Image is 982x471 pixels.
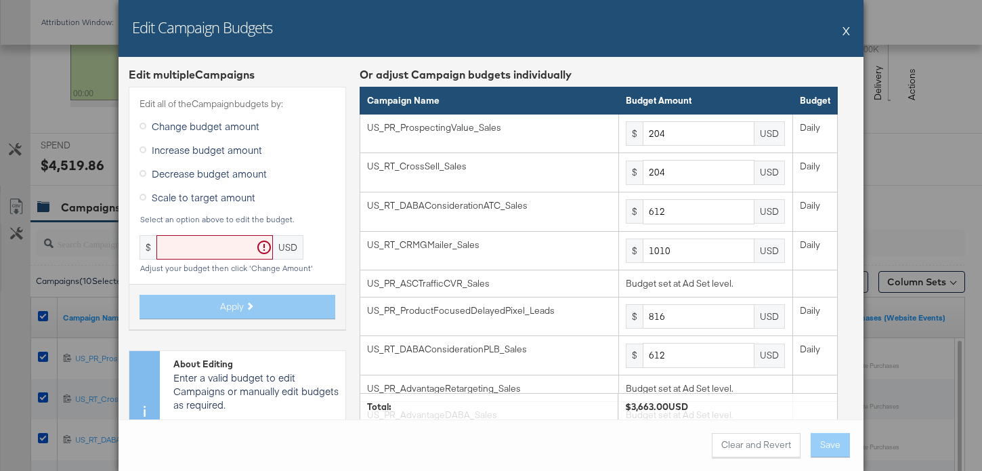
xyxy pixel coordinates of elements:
div: US_PR_AdvantageRetargeting_Sales [367,382,611,395]
div: USD [754,199,785,224]
div: US_RT_DABAConsiderationPLB_Sales [367,343,611,356]
label: Edit all of the Campaign budgets by: [140,98,335,110]
div: $3,663.00USD [625,400,830,413]
div: USD [754,121,785,146]
button: Clear and Revert [712,433,800,457]
div: US_PR_ProductFocusedDelayedPixel_Leads [367,304,611,317]
div: Select an option above to edit the budget. [140,215,335,224]
div: USD [754,239,785,263]
button: X [842,17,850,44]
div: US_RT_DABAConsiderationATC_Sales [367,199,611,212]
div: US_RT_CRMGMailer_Sales [367,239,611,251]
td: Daily [792,114,837,153]
div: USD [754,344,785,368]
div: US_PR_ProspectingValue_Sales [367,121,611,134]
span: Increase budget amount [152,143,262,157]
td: Budget set at Ad Set level. [619,270,793,298]
strong: Facebook [173,417,219,431]
div: $ [626,304,643,329]
th: Budget [792,87,837,115]
td: Daily [792,336,837,375]
td: Daily [792,192,837,232]
div: $ [140,235,156,260]
td: Daily [792,153,837,192]
td: Daily [792,231,837,270]
span: Scale to target amount [152,190,255,204]
th: Campaign Name [360,87,619,115]
td: Budget set at Ad Set level. [619,375,793,402]
div: Or adjust Campaign budgets individually [360,67,838,83]
div: USD [273,235,303,260]
div: $ [626,199,643,224]
p: limits you to changing your Campaign budget 4 times per hour. [173,417,339,458]
div: USD [754,161,785,185]
div: $ [626,239,643,263]
div: US_RT_CrossSell_Sales [367,160,611,173]
div: $ [626,121,643,146]
span: Decrease budget amount [152,167,267,180]
div: USD [754,304,785,329]
div: Total: [367,400,611,413]
h2: Edit Campaign Budgets [132,17,272,37]
th: Budget Amount [619,87,793,115]
div: $ [626,161,643,185]
td: Daily [792,297,837,336]
span: Change budget amount [152,119,259,133]
div: About Editing [173,358,339,371]
div: Adjust your budget then click 'Change Amount' [140,264,335,273]
div: US_PR_ASCTrafficCVR_Sales [367,277,611,290]
div: $ [626,344,643,368]
div: Edit multiple Campaign s [129,67,346,83]
p: Enter a valid budget to edit Campaigns or manually edit budgets as required. [173,371,339,411]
